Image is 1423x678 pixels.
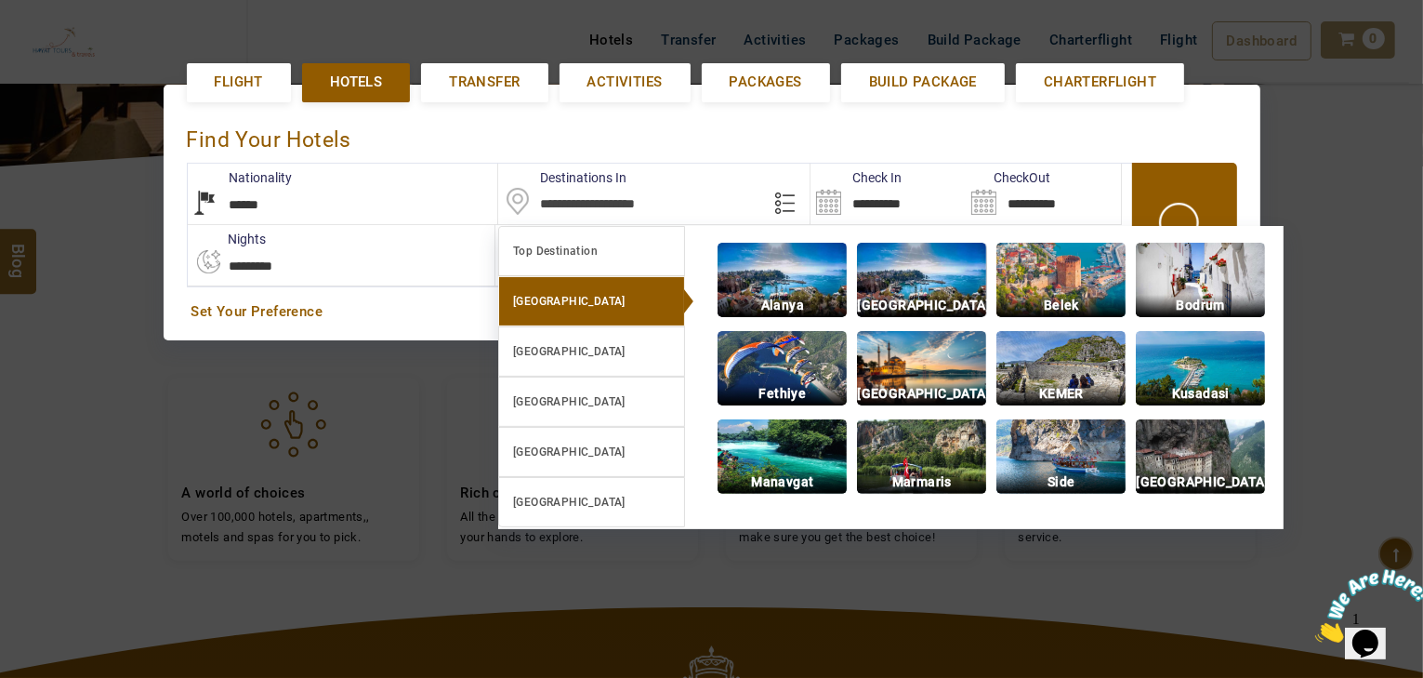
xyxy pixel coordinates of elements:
[857,472,986,493] p: Marmaris
[1016,63,1184,101] a: Charterflight
[187,230,267,248] label: nights
[302,63,410,101] a: Hotels
[1136,383,1265,405] p: Kusadasi
[857,295,986,316] p: [GEOGRAPHIC_DATA]
[498,276,685,326] a: [GEOGRAPHIC_DATA]
[718,243,847,317] img: img
[187,63,291,101] a: Flight
[498,377,685,427] a: [GEOGRAPHIC_DATA]
[513,445,626,459] b: [GEOGRAPHIC_DATA]
[513,496,626,509] b: [GEOGRAPHIC_DATA]
[187,108,1237,163] div: Find Your Hotels
[7,7,123,81] img: Chat attention grabber
[996,419,1126,494] img: img
[996,331,1126,405] img: img
[996,243,1126,317] img: img
[215,73,263,92] span: Flight
[513,345,626,358] b: [GEOGRAPHIC_DATA]
[857,383,986,405] p: [GEOGRAPHIC_DATA]
[718,295,847,316] p: Alanya
[857,331,986,405] img: img
[857,243,986,317] img: img
[841,63,1005,101] a: Build Package
[730,73,802,92] span: Packages
[718,472,847,493] p: Manavgat
[1136,331,1265,405] img: img
[495,230,578,248] label: Rooms
[869,73,977,92] span: Build Package
[1136,243,1265,317] img: img
[1136,295,1265,316] p: Bodrum
[1308,562,1423,650] iframe: chat widget
[1136,472,1265,493] p: [GEOGRAPHIC_DATA]
[513,295,626,308] b: [GEOGRAPHIC_DATA]
[718,331,847,405] img: img
[810,164,966,224] input: Search
[498,226,685,276] a: Top Destination
[857,419,986,494] img: img
[1044,73,1156,92] span: Charterflight
[966,164,1121,224] input: Search
[513,245,598,258] b: Top Destination
[996,295,1126,316] p: Belek
[449,73,520,92] span: Transfer
[498,427,685,477] a: [GEOGRAPHIC_DATA]
[7,7,15,23] span: 1
[513,395,626,408] b: [GEOGRAPHIC_DATA]
[810,168,902,187] label: Check In
[702,63,830,101] a: Packages
[498,477,685,527] a: [GEOGRAPHIC_DATA]
[498,326,685,377] a: [GEOGRAPHIC_DATA]
[188,168,293,187] label: Nationality
[587,73,663,92] span: Activities
[330,73,382,92] span: Hotels
[421,63,547,101] a: Transfer
[996,383,1126,405] p: KEMER
[191,302,1232,322] a: Set Your Preference
[1136,419,1265,494] img: img
[718,383,847,405] p: Fethiye
[560,63,691,101] a: Activities
[498,168,626,187] label: Destinations In
[718,419,847,494] img: img
[966,168,1050,187] label: CheckOut
[996,472,1126,493] p: Side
